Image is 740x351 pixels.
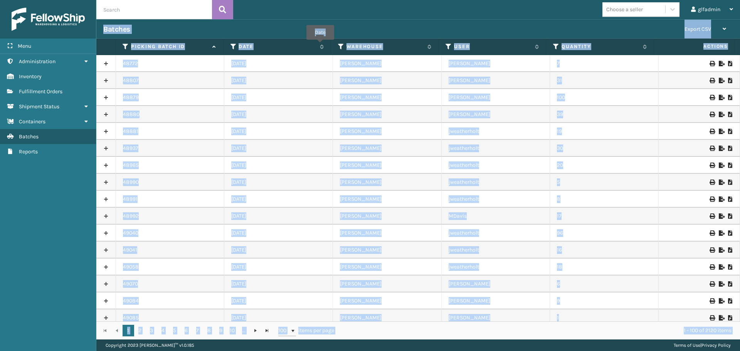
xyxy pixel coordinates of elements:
[116,191,225,208] td: 48991
[224,123,333,140] td: [DATE]
[442,55,550,72] td: [PERSON_NAME]
[116,309,225,326] td: 49085
[250,325,261,336] a: Go to the next page
[106,339,194,351] p: Copyright 2023 [PERSON_NAME]™ v 1.0.185
[550,292,659,309] td: 9
[203,325,215,336] a: 8
[442,123,550,140] td: jweatherholt
[710,298,714,304] i: Print Picklist Labels
[550,208,659,225] td: 17
[719,180,723,185] i: Export to .xls
[674,343,700,348] a: Terms of Use
[728,298,733,304] i: Print Picklist
[333,55,442,72] td: [PERSON_NAME]
[12,8,85,31] img: logo
[710,281,714,287] i: Print Picklist Labels
[224,292,333,309] td: [DATE]
[116,106,225,123] td: 48880
[728,61,733,66] i: Print Picklist
[719,61,723,66] i: Export to .xls
[550,242,659,259] td: 16
[264,327,270,334] span: Go to the last page
[719,213,723,219] i: Export to .xls
[215,325,227,336] a: 9
[454,43,531,50] label: User
[123,325,134,336] a: 1
[224,140,333,157] td: [DATE]
[710,112,714,117] i: Print Picklist Labels
[442,259,550,275] td: jweatherholt
[333,140,442,157] td: [PERSON_NAME]
[550,174,659,191] td: 5
[157,325,169,336] a: 4
[710,146,714,151] i: Print Picklist Labels
[719,112,723,117] i: Export to .xls
[719,196,723,202] i: Export to .xls
[550,259,659,275] td: 18
[19,58,55,65] span: Administration
[719,264,723,270] i: Export to .xls
[728,213,733,219] i: Print Picklist
[134,325,146,336] a: 2
[728,247,733,253] i: Print Picklist
[333,275,442,292] td: [PERSON_NAME]
[224,309,333,326] td: [DATE]
[19,148,38,155] span: Reports
[442,242,550,259] td: jweatherholt
[116,242,225,259] td: 49041
[550,275,659,292] td: 6
[550,309,659,326] td: 1
[333,123,442,140] td: [PERSON_NAME]
[238,325,250,336] a: ...
[116,157,225,174] td: 48965
[116,89,225,106] td: 48879
[719,95,723,100] i: Export to .xls
[116,123,225,140] td: 48881
[728,281,733,287] i: Print Picklist
[333,208,442,225] td: [PERSON_NAME]
[719,129,723,134] i: Export to .xls
[224,259,333,275] td: [DATE]
[18,43,31,49] span: Menu
[333,72,442,89] td: [PERSON_NAME]
[710,315,714,321] i: Print Picklist Labels
[728,163,733,168] i: Print Picklist
[710,61,714,66] i: Print Picklist Labels
[701,343,731,348] a: Privacy Policy
[224,275,333,292] td: [DATE]
[728,95,733,100] i: Print Picklist
[719,298,723,304] i: Export to .xls
[261,325,273,336] a: Go to the last page
[146,325,157,336] a: 3
[674,339,731,351] div: |
[710,129,714,134] i: Print Picklist Labels
[19,133,39,140] span: Batches
[224,72,333,89] td: [DATE]
[728,146,733,151] i: Print Picklist
[710,196,714,202] i: Print Picklist Labels
[442,309,550,326] td: [PERSON_NAME]
[442,157,550,174] td: jweatherholt
[333,106,442,123] td: [PERSON_NAME]
[224,55,333,72] td: [DATE]
[550,191,659,208] td: 8
[252,327,259,334] span: Go to the next page
[333,174,442,191] td: [PERSON_NAME]
[116,174,225,191] td: 48990
[728,196,733,202] i: Print Picklist
[224,89,333,106] td: [DATE]
[719,315,723,321] i: Export to .xls
[346,43,424,50] label: Warehouse
[550,225,659,242] td: 96
[550,123,659,140] td: 19
[606,5,643,13] div: Choose a seller
[442,292,550,309] td: [PERSON_NAME]
[180,325,192,336] a: 6
[116,55,225,72] td: 48772
[19,118,45,125] span: Containers
[710,180,714,185] i: Print Picklist Labels
[728,112,733,117] i: Print Picklist
[116,275,225,292] td: 49070
[728,129,733,134] i: Print Picklist
[710,230,714,236] i: Print Picklist Labels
